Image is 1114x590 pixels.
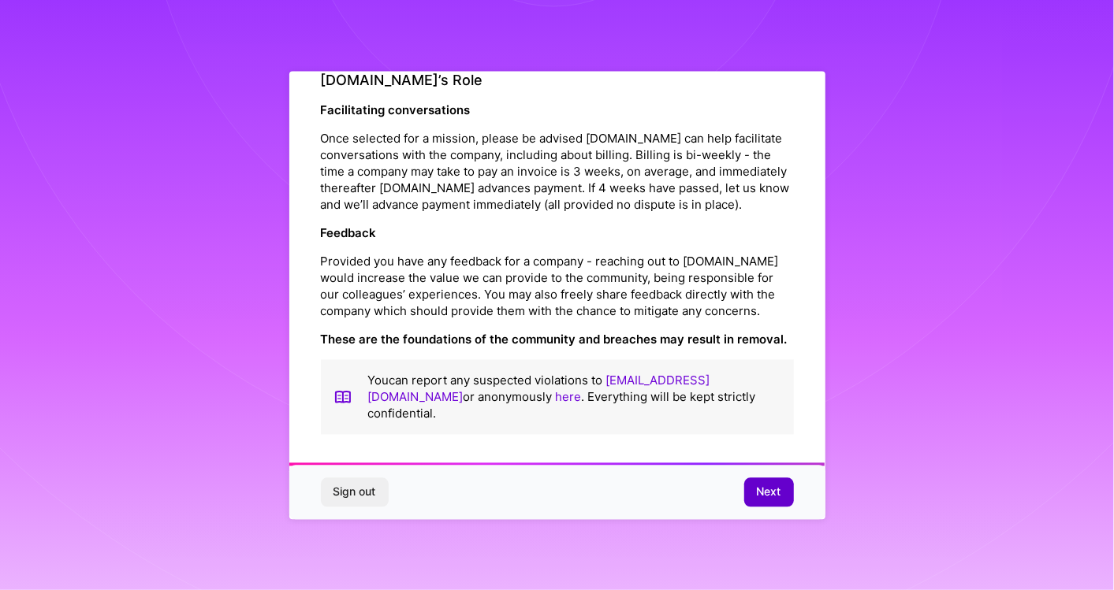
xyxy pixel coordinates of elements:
h4: [DOMAIN_NAME]’s Role [321,72,794,90]
button: Next [744,478,794,507]
p: You can report any suspected violations to or anonymously . Everything will be kept strictly conf... [368,372,781,421]
p: Provided you have any feedback for a company - reaching out to [DOMAIN_NAME] would increase the v... [321,253,794,319]
button: Sign out [321,478,389,507]
a: here [556,389,582,404]
a: [EMAIL_ADDRESS][DOMAIN_NAME] [368,373,710,404]
img: book icon [333,372,352,421]
strong: These are the foundations of the community and breaches may result in removal. [321,332,788,347]
span: Next [757,484,781,500]
p: Once selected for a mission, please be advised [DOMAIN_NAME] can help facilitate conversations wi... [321,130,794,213]
strong: Facilitating conversations [321,102,471,117]
strong: Feedback [321,225,377,240]
span: Sign out [333,484,376,500]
